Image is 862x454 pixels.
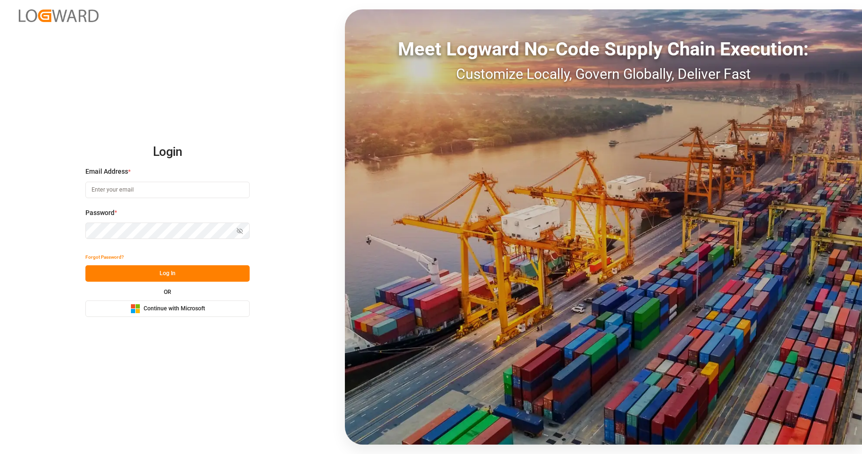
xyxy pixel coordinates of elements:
[85,249,124,265] button: Forgot Password?
[164,289,171,295] small: OR
[85,137,250,167] h2: Login
[85,208,114,218] span: Password
[345,35,862,63] div: Meet Logward No-Code Supply Chain Execution:
[19,9,99,22] img: Logward_new_orange.png
[85,300,250,317] button: Continue with Microsoft
[144,305,205,313] span: Continue with Microsoft
[85,265,250,282] button: Log In
[345,63,862,85] div: Customize Locally, Govern Globally, Deliver Fast
[85,182,250,198] input: Enter your email
[85,167,128,177] span: Email Address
